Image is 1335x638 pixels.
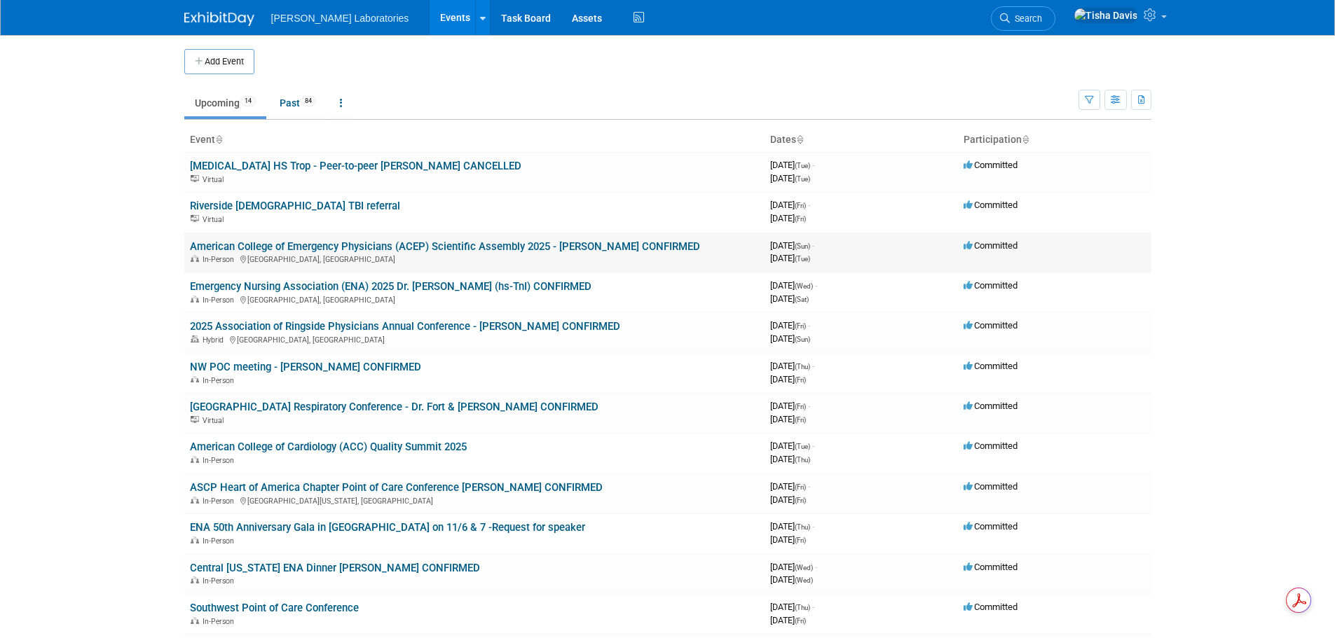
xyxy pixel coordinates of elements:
[770,534,806,545] span: [DATE]
[190,253,759,264] div: [GEOGRAPHIC_DATA], [GEOGRAPHIC_DATA]
[770,240,814,251] span: [DATE]
[991,6,1055,31] a: Search
[203,617,238,626] span: In-Person
[191,296,199,303] img: In-Person Event
[795,175,810,183] span: (Tue)
[1022,134,1029,145] a: Sort by Participation Type
[203,215,228,224] span: Virtual
[795,282,813,290] span: (Wed)
[795,456,810,464] span: (Thu)
[203,456,238,465] span: In-Person
[203,255,238,264] span: In-Person
[795,202,806,209] span: (Fri)
[184,90,266,116] a: Upcoming14
[964,602,1018,612] span: Committed
[190,200,400,212] a: Riverside [DEMOGRAPHIC_DATA] TBI referral
[796,134,803,145] a: Sort by Start Date
[812,361,814,371] span: -
[770,374,806,384] span: [DATE]
[269,90,327,116] a: Past84
[770,333,810,344] span: [DATE]
[964,320,1018,331] span: Committed
[770,293,809,304] span: [DATE]
[770,253,810,263] span: [DATE]
[964,240,1018,251] span: Committed
[190,320,620,333] a: 2025 Association of Ringside Physicians Annual Conference - [PERSON_NAME] CONFIRMED
[271,13,409,24] span: [PERSON_NAME] Laboratories
[808,481,810,492] span: -
[203,335,228,345] span: Hybrid
[770,160,814,170] span: [DATE]
[770,441,814,451] span: [DATE]
[770,213,806,223] span: [DATE]
[770,361,814,371] span: [DATE]
[190,562,480,574] a: Central [US_STATE] ENA Dinner [PERSON_NAME] CONFIRMED
[795,296,809,303] span: (Sat)
[964,401,1018,411] span: Committed
[190,481,603,494] a: ASCP Heart of America Chapter Point of Care Conference [PERSON_NAME] CONFIRMED
[190,160,521,172] a: [MEDICAL_DATA] HS Trop - Peer-to-peer [PERSON_NAME] CANCELLED
[812,521,814,532] span: -
[203,376,238,385] span: In-Person
[964,280,1018,291] span: Committed
[770,173,810,183] span: [DATE]
[964,160,1018,170] span: Committed
[958,128,1151,152] th: Participation
[770,562,817,572] span: [DATE]
[190,240,700,253] a: American College of Emergency Physicians (ACEP) Scientific Assembly 2025 - [PERSON_NAME] CONFIRMED
[191,376,199,383] img: In-Person Event
[1074,8,1138,23] img: Tisha Davis
[795,483,806,491] span: (Fri)
[203,175,228,184] span: Virtual
[301,96,316,106] span: 84
[795,536,806,544] span: (Fri)
[190,521,585,534] a: ENA 50th Anniversary Gala in [GEOGRAPHIC_DATA] on 11/6 & 7 -Request for speaker
[795,523,810,531] span: (Thu)
[795,242,810,250] span: (Sun)
[964,361,1018,371] span: Committed
[795,497,806,504] span: (Fri)
[184,128,765,152] th: Event
[191,335,199,342] img: Hybrid Event
[203,296,238,305] span: In-Person
[964,441,1018,451] span: Committed
[190,602,359,614] a: Southwest Point of Care Conference
[795,255,810,263] span: (Tue)
[191,175,199,182] img: Virtual Event
[190,441,467,453] a: American College of Cardiology (ACC) Quality Summit 2025
[808,320,810,331] span: -
[191,255,199,262] img: In-Person Event
[795,322,806,330] span: (Fri)
[770,401,810,411] span: [DATE]
[190,494,759,506] div: [GEOGRAPHIC_DATA][US_STATE], [GEOGRAPHIC_DATA]
[964,521,1018,532] span: Committed
[770,521,814,532] span: [DATE]
[765,128,958,152] th: Dates
[815,280,817,291] span: -
[795,376,806,384] span: (Fri)
[795,604,810,611] span: (Thu)
[770,454,810,464] span: [DATE]
[203,416,228,425] span: Virtual
[795,617,806,625] span: (Fri)
[1010,13,1042,24] span: Search
[812,160,814,170] span: -
[795,576,813,584] span: (Wed)
[191,416,199,423] img: Virtual Event
[190,293,759,305] div: [GEOGRAPHIC_DATA], [GEOGRAPHIC_DATA]
[215,134,222,145] a: Sort by Event Name
[191,576,199,583] img: In-Person Event
[191,617,199,624] img: In-Person Event
[815,562,817,572] span: -
[808,401,810,411] span: -
[795,416,806,424] span: (Fri)
[770,414,806,424] span: [DATE]
[184,12,254,26] img: ExhibitDay
[964,562,1018,572] span: Committed
[795,564,813,571] span: (Wed)
[795,403,806,410] span: (Fri)
[795,215,806,223] span: (Fri)
[191,215,199,222] img: Virtual Event
[190,401,598,413] a: [GEOGRAPHIC_DATA] Respiratory Conference - Dr. Fort & [PERSON_NAME] CONFIRMED
[191,497,199,504] img: In-Person Event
